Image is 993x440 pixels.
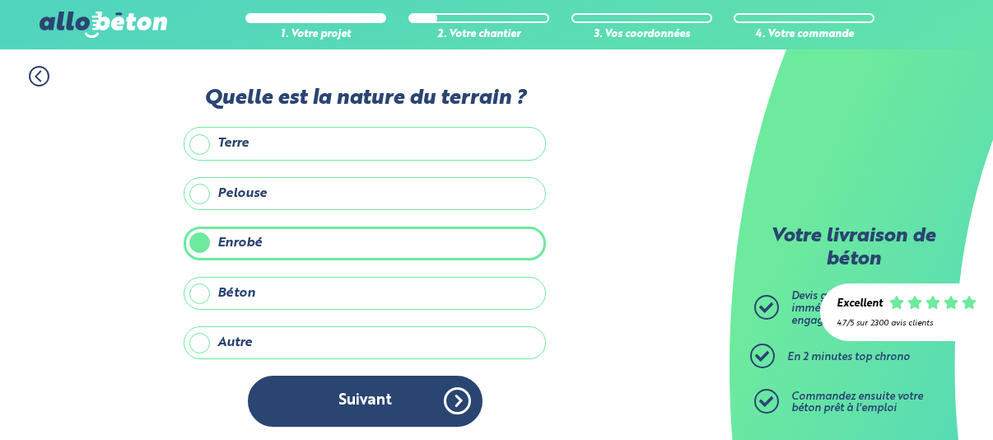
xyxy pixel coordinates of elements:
[248,376,483,426] button: Suivant
[734,29,874,41] div: 4. Votre commande
[408,29,549,41] div: 2. Votre chantier
[184,127,546,160] label: Terre
[184,177,546,210] label: Pelouse
[184,277,546,310] label: Béton
[184,326,546,359] label: Autre
[571,29,712,41] div: 3. Vos coordonnées
[184,87,546,110] label: Quelle est la nature du terrain ?
[245,29,386,41] div: 1. Votre projet
[40,12,166,38] img: allobéton
[184,227,546,260] label: Enrobé
[846,376,975,422] iframe: Help widget launcher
